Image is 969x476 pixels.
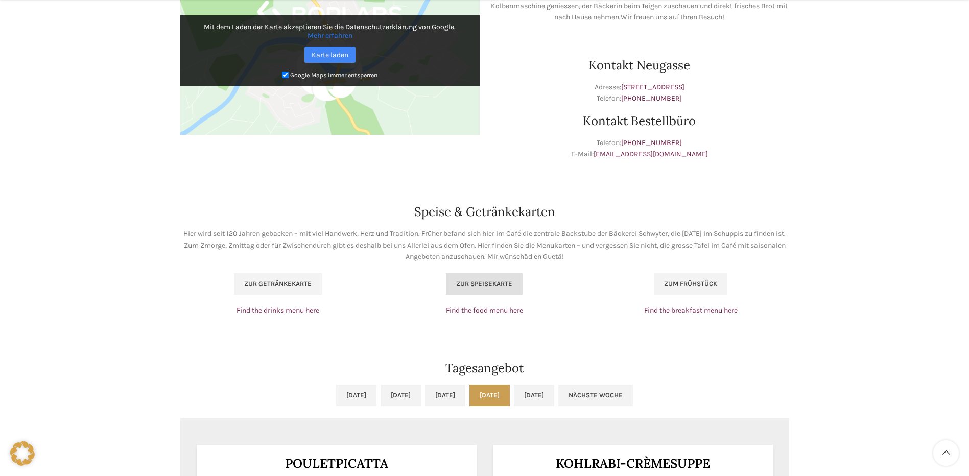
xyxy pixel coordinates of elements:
small: Google Maps immer entsperren [290,71,377,78]
h3: Pouletpicatta [209,457,464,470]
span: Zur Speisekarte [456,280,512,288]
a: [DATE] [336,385,376,406]
a: Find the food menu here [446,306,523,315]
input: Google Maps immer entsperren [282,72,289,78]
p: Mit dem Laden der Karte akzeptieren Sie die Datenschutzerklärung von Google. [187,22,472,40]
h2: Kontakt Neugasse [490,59,789,72]
a: [STREET_ADDRESS] [621,83,684,91]
a: Zum Frühstück [654,273,727,295]
a: Karte laden [304,47,356,63]
a: [DATE] [514,385,554,406]
a: [PHONE_NUMBER] [621,138,682,147]
h2: Kontakt Bestellbüro [490,115,789,127]
span: Zur Getränkekarte [244,280,312,288]
h2: Tagesangebot [180,362,789,374]
h2: Speise & Getränkekarten [180,206,789,218]
span: Wir freuen uns auf Ihren Besuch! [621,13,724,21]
a: [PHONE_NUMBER] [621,94,682,103]
p: Adresse: Telefon: [490,82,789,105]
p: Telefon: E-Mail: [490,137,789,160]
a: Nächste Woche [558,385,633,406]
a: Find the breakfast menu here [644,306,738,315]
a: [DATE] [469,385,510,406]
a: Zur Speisekarte [446,273,523,295]
a: Zur Getränkekarte [234,273,322,295]
h3: Kohlrabi-Crèmesuppe [505,457,760,470]
a: [EMAIL_ADDRESS][DOMAIN_NAME] [594,150,708,158]
a: [DATE] [381,385,421,406]
a: Mehr erfahren [308,31,352,40]
a: Scroll to top button [933,440,959,466]
p: Hier wird seit 120 Jahren gebacken – mit viel Handwerk, Herz und Tradition. Früher befand sich hi... [180,228,789,263]
a: Find the drinks menu here [237,306,319,315]
span: Zum Frühstück [664,280,717,288]
a: [DATE] [425,385,465,406]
